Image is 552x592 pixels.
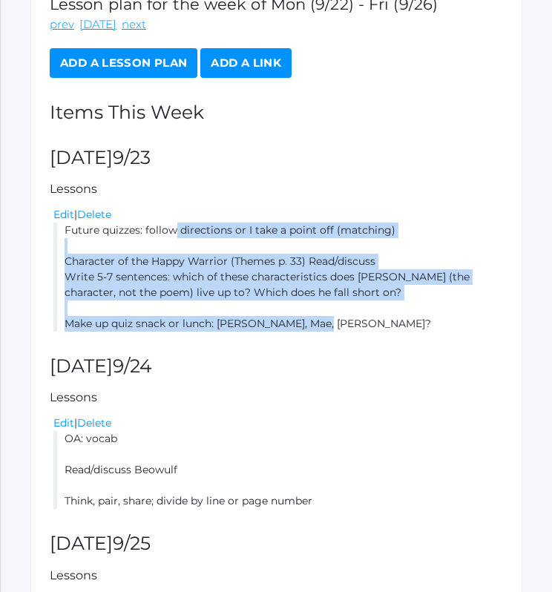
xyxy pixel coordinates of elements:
h2: [DATE] [50,148,503,168]
li: Future quizzes: follow directions or I take a point off (matching) Character of the Happy Warrior... [53,223,503,332]
a: Edit [53,416,74,430]
h2: [DATE] [50,533,503,554]
h5: Lessons [50,391,503,404]
h2: [DATE] [50,356,503,377]
a: Add a Link [200,48,292,78]
a: prev [50,16,74,33]
span: 9/24 [113,355,152,377]
a: Add a Lesson Plan [50,48,197,78]
div: | [53,415,503,431]
h5: Lessons [50,569,503,582]
a: Delete [77,208,111,221]
a: next [122,16,146,33]
li: OA: vocab Read/discuss Beowulf Think, pair, share; divide by line or page number [53,431,503,509]
a: Delete [77,416,111,430]
h5: Lessons [50,182,503,196]
h2: Items This Week [50,102,503,123]
span: 9/23 [113,146,151,168]
a: Edit [53,208,74,221]
a: [DATE] [79,16,116,33]
span: 9/25 [113,532,151,554]
div: | [53,207,503,223]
